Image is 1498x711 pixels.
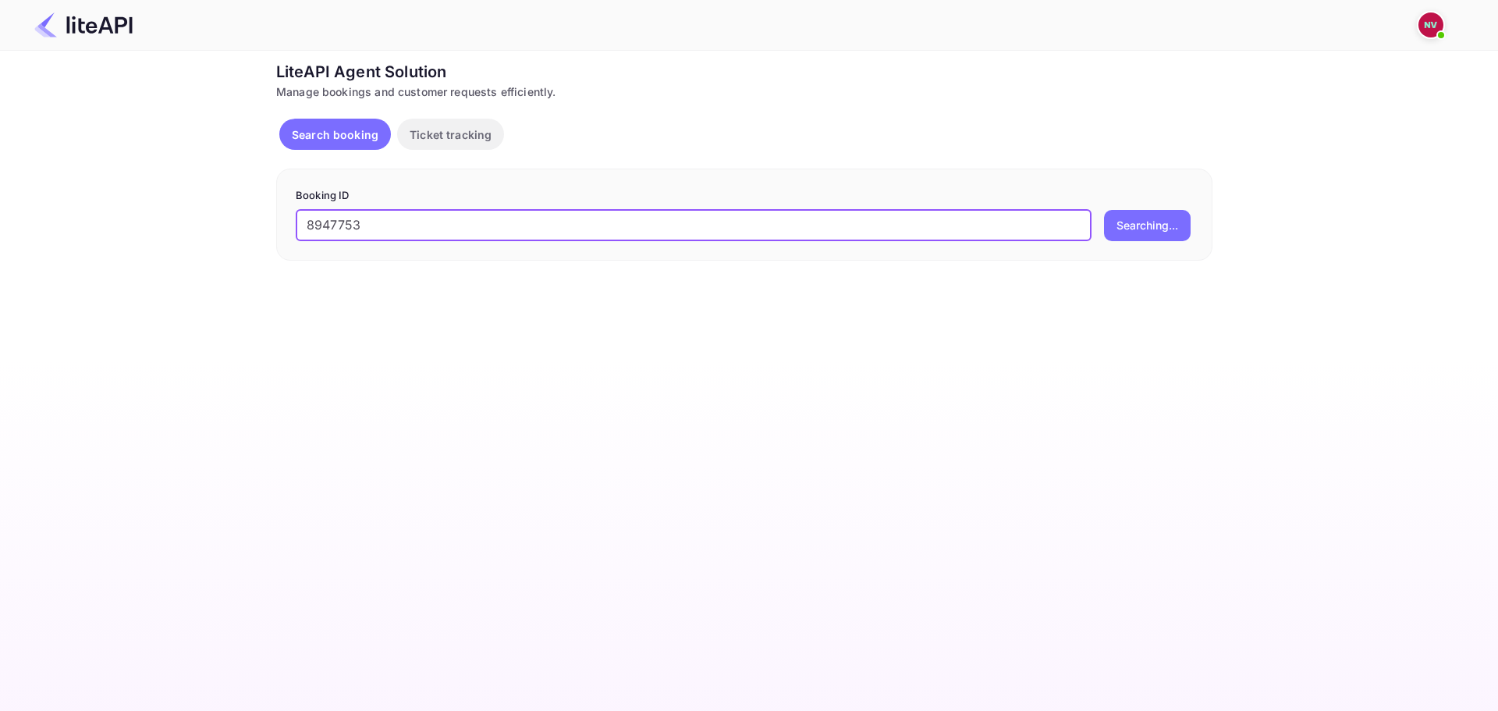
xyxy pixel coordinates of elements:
[34,12,133,37] img: LiteAPI Logo
[1418,12,1443,37] img: Nicholas Valbusa
[1104,210,1191,241] button: Searching...
[276,60,1212,84] div: LiteAPI Agent Solution
[410,126,492,143] p: Ticket tracking
[296,210,1092,241] input: Enter Booking ID (e.g., 63782194)
[296,188,1193,204] p: Booking ID
[292,126,378,143] p: Search booking
[276,84,1212,100] div: Manage bookings and customer requests efficiently.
